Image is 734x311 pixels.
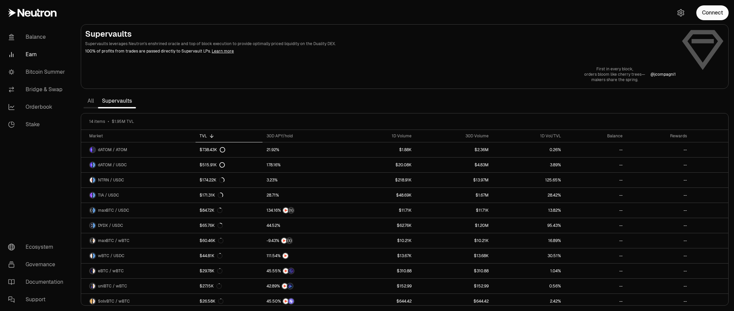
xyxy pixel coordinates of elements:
a: maxBTC LogowBTC LogomaxBTC / wBTC [81,233,196,248]
div: $60.46K [200,238,223,243]
a: $310.88 [345,264,416,278]
a: -- [565,218,627,233]
a: Bridge & Swap [3,81,73,98]
a: -- [565,173,627,187]
img: SolvBTC Logo [90,299,92,304]
a: $174.22K [196,173,263,187]
a: All [83,94,98,108]
div: 1D Volume [349,133,412,139]
span: maxBTC / USDC [98,208,129,213]
a: -- [627,248,691,263]
a: $310.88 [416,264,493,278]
a: Ecosystem [3,238,73,256]
h2: Supervaults [85,29,676,39]
a: 13.82% [493,203,565,218]
a: Supervaults [98,94,136,108]
a: $13.97M [416,173,493,187]
img: eBTC Logo [90,268,92,274]
img: NTRN Logo [90,177,92,183]
a: -- [565,294,627,309]
a: $2.36M [416,142,493,157]
button: NTRNStructured Points [267,207,342,214]
a: 0.26% [493,142,565,157]
img: NTRN [283,268,288,274]
div: TVL [200,133,258,139]
a: $27.15K [196,279,263,293]
a: $13.67K [345,248,416,263]
span: maxBTC / wBTC [98,238,130,243]
a: -- [627,279,691,293]
a: DYDX LogoUSDC LogoDYDX / USDC [81,218,196,233]
a: $4.83M [416,158,493,172]
img: NTRN [283,253,288,258]
img: dATOM Logo [90,147,92,152]
img: Bedrock Diamonds [287,283,293,289]
a: NTRN [263,248,346,263]
a: -- [627,233,691,248]
a: $644.42 [345,294,416,309]
div: $44.81K [200,253,222,258]
a: $515.91K [196,158,263,172]
span: SolvBTC / wBTC [98,299,130,304]
span: dATOM / USDC [98,162,127,168]
img: EtherFi Points [288,268,294,274]
img: USDC Logo [93,177,95,183]
a: 95.43% [493,218,565,233]
img: USDC Logo [93,208,95,213]
a: $152.99 [416,279,493,293]
a: $152.99 [345,279,416,293]
img: wBTC Logo [93,238,95,243]
a: 3.89% [493,158,565,172]
div: $171.31K [200,193,223,198]
p: orders bloom like cherry trees— [584,72,645,77]
img: maxBTC Logo [90,238,92,243]
a: -- [627,203,691,218]
a: NTRNEtherFi Points [263,264,346,278]
a: -- [565,142,627,157]
span: dATOM / ATOM [98,147,127,152]
a: 2.42% [493,294,565,309]
a: SolvBTC LogowBTC LogoSolvBTC / wBTC [81,294,196,309]
a: $10.21K [416,233,493,248]
a: $11.71K [345,203,416,218]
a: $171.31K [196,188,263,203]
a: 16.89% [493,233,565,248]
a: -- [627,188,691,203]
a: $44.81K [196,248,263,263]
img: maxBTC Logo [90,208,92,213]
img: wBTC Logo [90,253,92,258]
a: -- [565,203,627,218]
div: $26.58K [200,299,223,304]
button: NTRNBedrock Diamonds [267,283,342,289]
button: NTRN [267,252,342,259]
a: $1.88K [345,142,416,157]
img: uniBTC Logo [90,283,92,289]
div: Balance [569,133,623,139]
a: $20.08K [345,158,416,172]
img: USDC Logo [93,253,95,258]
a: $48.69K [345,188,416,203]
span: eBTC / wBTC [98,268,124,274]
span: 14 items [89,119,105,124]
div: $84.72K [200,208,222,213]
a: uniBTC LogowBTC LogouniBTC / wBTC [81,279,196,293]
a: maxBTC LogoUSDC LogomaxBTC / USDC [81,203,196,218]
a: First in every block,orders bloom like cherry trees—makers share the spring. [584,66,645,82]
p: 100% of profits from trades are passed directly to Supervault LPs. [85,48,676,54]
a: $29.78K [196,264,263,278]
button: NTRNStructured Points [267,237,342,244]
img: NTRN [281,238,287,243]
p: Supervaults leverages Neutron's enshrined oracle and top of block execution to provide optimally ... [85,41,676,47]
div: $738.43K [200,147,225,152]
div: $27.15K [200,283,222,289]
a: $62.76K [345,218,416,233]
a: $218.91K [345,173,416,187]
a: Earn [3,46,73,63]
p: First in every block, [584,66,645,72]
a: 28.42% [493,188,565,203]
div: $174.22K [200,177,224,183]
img: DYDX Logo [90,223,92,228]
a: $26.58K [196,294,263,309]
span: NTRN / USDC [98,177,124,183]
img: NTRN [282,283,287,289]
